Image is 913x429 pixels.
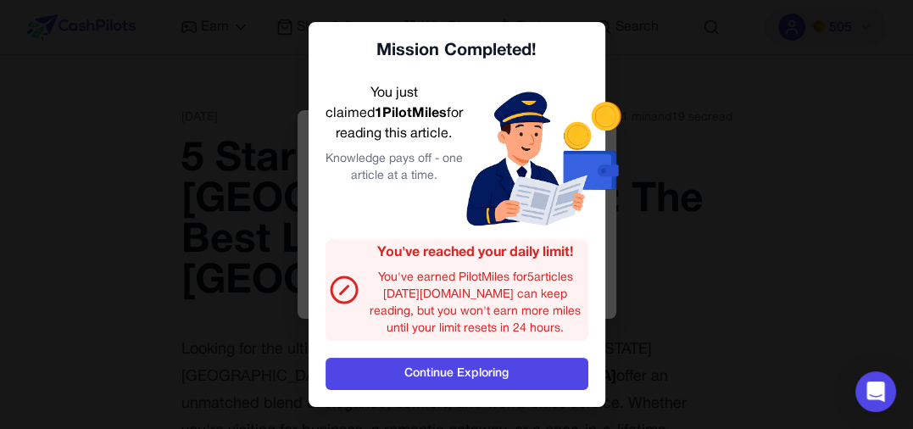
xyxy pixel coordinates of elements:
[366,242,585,263] div: You've reached your daily limit!
[326,83,463,233] div: You just claimed for reading this article.
[855,371,896,412] div: Open Intercom Messenger
[463,83,626,233] img: Clamed Article
[326,151,463,185] div: Knowledge pays off - one article at a time.
[375,108,447,120] span: 1 PilotMiles
[326,358,588,390] a: Continue Exploring
[326,39,588,63] div: Mission Completed!
[366,242,585,337] div: You've earned PilotMiles for 5 articles [DATE][DOMAIN_NAME] can keep reading, but you won't earn ...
